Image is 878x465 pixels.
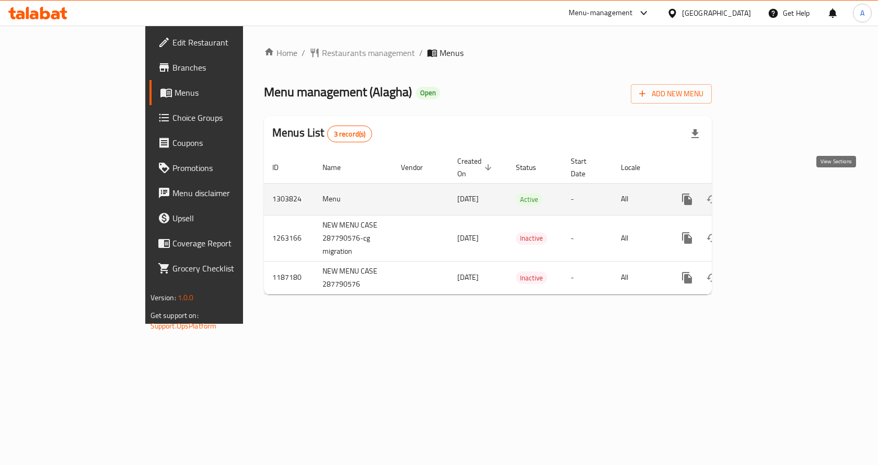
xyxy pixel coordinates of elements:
nav: breadcrumb [264,47,712,59]
th: Actions [666,152,783,184]
span: Grocery Checklist [172,262,284,275]
span: Menu disclaimer [172,187,284,199]
button: more [675,187,700,212]
td: All [613,215,666,261]
div: Open [416,87,440,99]
span: ID [272,161,292,174]
span: Restaurants management [322,47,415,59]
td: NEW MENU CASE 287790576 [314,261,392,294]
span: Upsell [172,212,284,224]
span: Menu management ( Alagha ) [264,80,412,104]
div: Export file [683,121,708,146]
span: Get support on: [151,309,199,322]
a: Branches [149,55,292,80]
button: Change Status [700,265,725,290]
table: enhanced table [264,152,783,294]
span: Name [322,161,354,174]
button: Add New Menu [631,84,712,104]
td: All [613,183,666,215]
a: Edit Restaurant [149,30,292,55]
td: Menu [314,183,392,215]
li: / [419,47,423,59]
span: Menus [440,47,464,59]
td: - [562,215,613,261]
span: Active [516,194,542,206]
h2: Menus List [272,125,372,142]
span: Promotions [172,162,284,174]
div: [GEOGRAPHIC_DATA] [682,7,751,19]
span: [DATE] [457,270,479,284]
a: Promotions [149,155,292,180]
span: Choice Groups [172,111,284,124]
span: Status [516,161,550,174]
span: Inactive [516,272,547,284]
div: Inactive [516,232,547,245]
span: [DATE] [457,192,479,206]
button: Change Status [700,225,725,251]
div: Inactive [516,271,547,284]
span: Menus [175,86,284,99]
span: Coupons [172,137,284,149]
td: All [613,261,666,294]
span: Add New Menu [639,87,703,100]
a: Menu disclaimer [149,180,292,206]
button: more [675,265,700,290]
a: Support.OpsPlatform [151,319,217,333]
span: A [860,7,864,19]
td: NEW MENU CASE 287790576-cg migration [314,215,392,261]
span: Coverage Report [172,237,284,249]
span: Version: [151,291,176,304]
span: Open [416,88,440,97]
div: Total records count [327,126,373,142]
a: Grocery Checklist [149,256,292,281]
span: Created On [457,155,495,180]
button: more [675,225,700,251]
span: Vendor [401,161,436,174]
td: - [562,183,613,215]
a: Coverage Report [149,231,292,256]
a: Coupons [149,130,292,155]
td: - [562,261,613,294]
a: Choice Groups [149,105,292,130]
a: Menus [149,80,292,105]
span: 3 record(s) [328,129,372,139]
span: Branches [172,61,284,74]
a: Upsell [149,206,292,231]
span: Start Date [571,155,600,180]
span: Inactive [516,232,547,244]
span: 1.0.0 [178,291,194,304]
span: Edit Restaurant [172,36,284,49]
span: Locale [621,161,654,174]
a: Restaurants management [309,47,415,59]
li: / [302,47,305,59]
div: Menu-management [569,7,633,19]
span: [DATE] [457,231,479,245]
